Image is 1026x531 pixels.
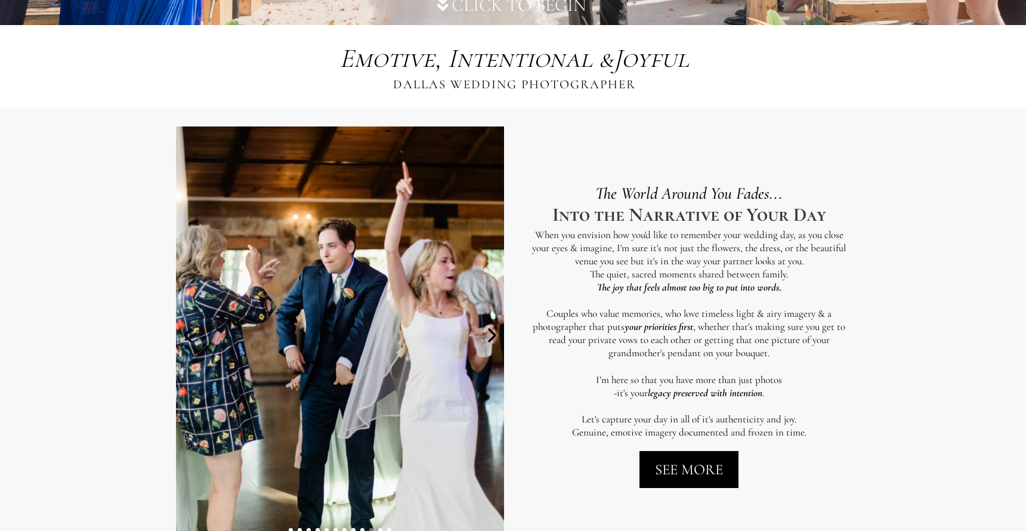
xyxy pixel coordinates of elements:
em: that [626,281,642,294]
span: DALLAS WEDDING PHOTOGRAPHER [393,77,636,92]
strong: Into the Narrative of Your Day [552,203,826,226]
em: joy [613,281,624,294]
em: feels [644,281,660,294]
p: Genuine, emotive imagery documented and frozen in time. [528,426,850,439]
em: to [716,281,724,294]
p: Let's capture your day in all of it's authenticity and joy. [528,413,850,426]
button: SEE MORE [639,451,738,488]
p: -it's your . [528,387,850,400]
span: The World Around You Fades... [595,183,783,203]
em: too [689,281,700,294]
p: When you envision how you'd like to remember your wedding day, as you close your eyes & imagine, ... [528,229,850,268]
span: Emotive, [339,42,441,75]
em: into [740,281,755,294]
em: first [679,320,693,333]
p: The quiet, sacred moments shared between family. [528,268,850,281]
em: put [726,281,738,294]
strong: . [626,281,781,294]
span: Intentional & [447,42,613,75]
div: SEE MORE [655,461,723,478]
em: preserved [673,387,708,399]
em: The [597,281,610,294]
em: Joyful [339,42,689,75]
em: intention [730,387,762,399]
em: big [703,281,714,294]
em: your [625,320,642,333]
em: words [757,281,779,294]
p: Couples who value memories, who love timeless light & airy imagery & a photographer that puts , w... [528,307,850,360]
em: priorities [644,320,676,333]
em: legacy [648,387,671,399]
p: I’m here so that you have more than just photos [528,373,850,387]
em: almost [662,281,687,294]
em: with [710,387,727,399]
